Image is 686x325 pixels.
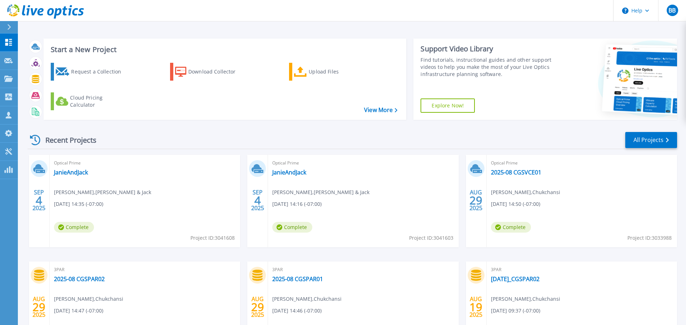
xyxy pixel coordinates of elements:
[272,159,454,167] span: Optical Prime
[251,187,264,213] div: SEP 2025
[491,188,560,196] span: [PERSON_NAME] , Chukchansi
[272,169,306,176] a: JanieAndJack
[51,46,397,54] h3: Start a New Project
[491,169,541,176] a: 2025-08 CGSVCE01
[254,197,261,203] span: 4
[272,275,323,283] a: 2025-08 CGSPAR01
[190,234,235,242] span: Project ID: 3041608
[272,295,342,303] span: [PERSON_NAME] , Chukchansi
[421,56,555,78] div: Find tutorials, instructional guides and other support videos to help you make the most of your L...
[71,65,128,79] div: Request a Collection
[51,92,130,110] a: Cloud Pricing Calculator
[272,307,322,315] span: [DATE] 14:46 (-07:00)
[54,307,103,315] span: [DATE] 14:47 (-07:00)
[51,63,130,81] a: Request a Collection
[289,63,369,81] a: Upload Files
[469,187,483,213] div: AUG 2025
[54,159,236,167] span: Optical Prime
[32,294,46,320] div: AUG 2025
[491,266,673,274] span: 3PAR
[625,132,677,148] a: All Projects
[491,159,673,167] span: Optical Prime
[272,266,454,274] span: 3PAR
[54,266,236,274] span: 3PAR
[491,222,531,233] span: Complete
[272,222,312,233] span: Complete
[54,200,103,208] span: [DATE] 14:35 (-07:00)
[627,234,672,242] span: Project ID: 3033988
[251,304,264,310] span: 29
[364,107,397,113] a: View More
[668,7,676,13] span: BB
[170,63,250,81] a: Download Collector
[491,295,560,303] span: [PERSON_NAME] , Chukchansi
[309,65,366,79] div: Upload Files
[409,234,453,242] span: Project ID: 3041603
[28,131,106,149] div: Recent Projects
[54,188,151,196] span: [PERSON_NAME] , [PERSON_NAME] & Jack
[54,169,88,176] a: JanieAndJack
[36,197,42,203] span: 4
[421,98,475,113] a: Explore Now!
[188,65,245,79] div: Download Collector
[54,222,94,233] span: Complete
[469,294,483,320] div: AUG 2025
[272,188,369,196] span: [PERSON_NAME] , [PERSON_NAME] & Jack
[54,295,123,303] span: [PERSON_NAME] , Chukchansi
[33,304,45,310] span: 29
[272,200,322,208] span: [DATE] 14:16 (-07:00)
[54,275,105,283] a: 2025-08 CGSPAR02
[469,197,482,203] span: 29
[491,200,540,208] span: [DATE] 14:50 (-07:00)
[32,187,46,213] div: SEP 2025
[469,304,482,310] span: 19
[491,275,540,283] a: [DATE]_CGSPAR02
[421,44,555,54] div: Support Video Library
[491,307,540,315] span: [DATE] 09:37 (-07:00)
[251,294,264,320] div: AUG 2025
[70,94,127,108] div: Cloud Pricing Calculator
